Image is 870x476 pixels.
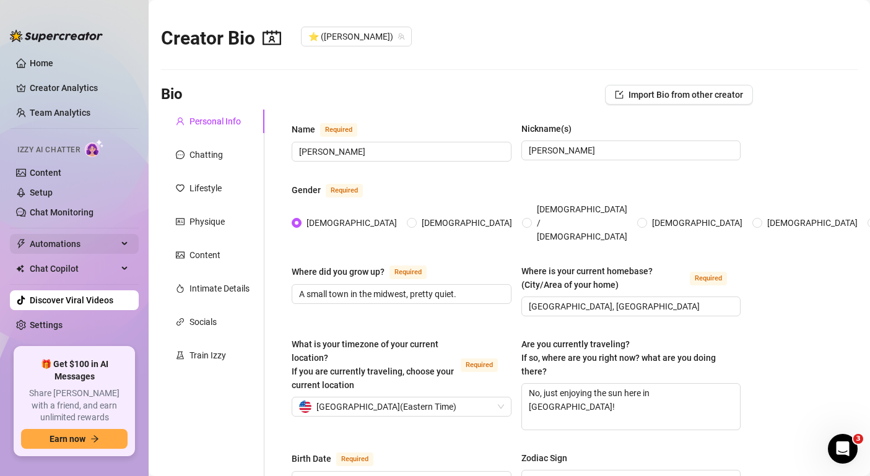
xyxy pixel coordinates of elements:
img: us [299,400,311,413]
div: Chatting [189,148,223,162]
div: Name [292,123,315,136]
span: Required [320,123,357,137]
span: What is your timezone of your current location? If you are currently traveling, choose your curre... [292,339,454,390]
div: Personal Info [189,115,241,128]
span: team [398,33,405,40]
span: Required [389,266,427,279]
div: Train Izzy [189,348,226,362]
a: Settings [30,320,63,330]
label: Birth Date [292,451,387,466]
label: Where did you grow up? [292,264,440,279]
a: Discover Viral Videos [30,295,113,305]
span: [DEMOGRAPHIC_DATA] [647,216,747,230]
div: Lifestyle [189,181,222,195]
span: [DEMOGRAPHIC_DATA] / [DEMOGRAPHIC_DATA] [532,202,632,243]
label: Nickname(s) [521,122,580,136]
a: Content [30,168,61,178]
div: Physique [189,215,225,228]
div: Intimate Details [189,282,250,295]
input: Name [299,145,502,158]
span: contacts [263,28,281,47]
a: Home [30,58,53,68]
span: [DEMOGRAPHIC_DATA] [762,216,863,230]
span: 3 [853,434,863,444]
a: Creator Analytics [30,78,129,98]
div: Gender [292,183,321,197]
span: Share [PERSON_NAME] with a friend, and earn unlimited rewards [21,387,128,424]
span: [GEOGRAPHIC_DATA] ( Eastern Time ) [316,397,456,416]
span: import [615,90,624,99]
img: AI Chatter [85,139,104,157]
input: Nickname(s) [529,144,731,157]
label: Name [292,122,371,137]
span: Earn now [50,434,85,444]
span: heart [176,184,185,193]
span: Import Bio from other creator [629,90,743,100]
span: Automations [30,234,118,254]
img: logo-BBDzfeDw.svg [10,30,103,42]
button: Import Bio from other creator [605,85,753,105]
span: Required [690,272,727,285]
span: experiment [176,351,185,360]
a: Setup [30,188,53,197]
span: ⭐️ (camilla_shein) [308,27,404,46]
span: Are you currently traveling? If so, where are you right now? what are you doing there? [521,339,716,376]
h2: Creator Bio [161,27,281,50]
span: Chat Copilot [30,259,118,279]
span: fire [176,284,185,293]
img: Chat Copilot [16,264,24,273]
div: Content [189,248,220,262]
input: Where is your current homebase? (City/Area of your home) [529,300,731,313]
span: [DEMOGRAPHIC_DATA] [302,216,402,230]
label: Zodiac Sign [521,451,576,465]
div: Nickname(s) [521,122,572,136]
span: Required [336,452,373,466]
div: Socials [189,315,217,329]
input: Where did you grow up? [299,287,502,301]
span: picture [176,251,185,259]
span: idcard [176,217,185,226]
label: Where is your current homebase? (City/Area of your home) [521,264,741,292]
span: link [176,318,185,326]
div: Where did you grow up? [292,265,385,279]
span: Required [461,358,498,372]
a: Team Analytics [30,108,90,118]
a: Chat Monitoring [30,207,94,217]
textarea: No, just enjoying the sun here in [GEOGRAPHIC_DATA]! [522,384,741,430]
h3: Bio [161,85,183,105]
iframe: Intercom live chat [828,434,858,464]
span: thunderbolt [16,239,26,249]
div: Birth Date [292,452,331,465]
span: message [176,150,185,159]
span: 🎁 Get $100 in AI Messages [21,358,128,383]
label: Gender [292,183,376,197]
span: user [176,117,185,126]
span: Required [326,184,363,197]
span: Izzy AI Chatter [17,144,80,156]
span: [DEMOGRAPHIC_DATA] [417,216,517,230]
span: arrow-right [90,435,99,443]
div: Zodiac Sign [521,451,567,465]
div: Where is your current homebase? (City/Area of your home) [521,264,685,292]
button: Earn nowarrow-right [21,429,128,449]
